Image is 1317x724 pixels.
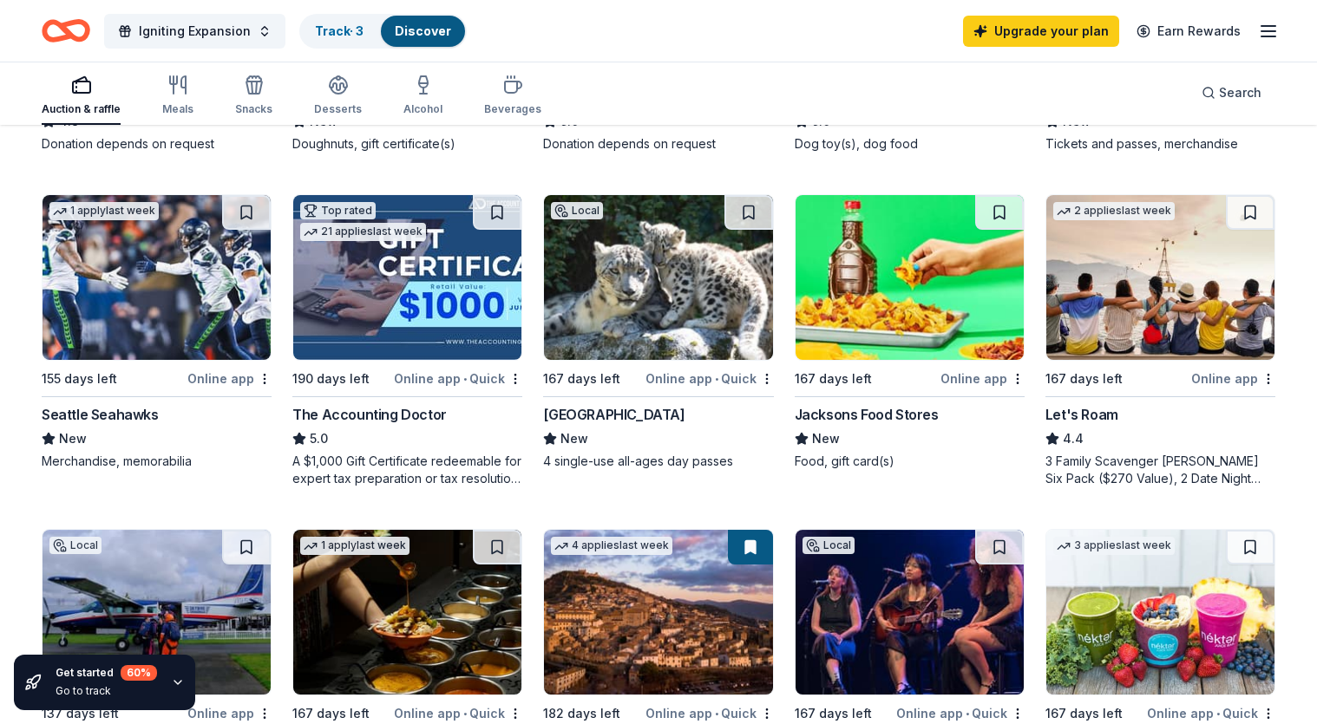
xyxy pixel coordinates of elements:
div: Online app [187,368,272,389]
a: Image for Let's Roam2 applieslast week167 days leftOnline appLet's Roam4.43 Family Scavenger [PER... [1045,194,1275,487]
button: Igniting Expansion [104,14,285,49]
img: Image for Seattle Theatre Group [796,530,1024,695]
button: Auction & raffle [42,68,121,125]
img: Image for Skydive Snohomish [43,530,271,695]
button: Alcohol [403,68,442,125]
div: 167 days left [543,369,620,389]
div: Online app Quick [896,702,1025,724]
div: The Accounting Doctor [292,404,447,425]
a: Image for The Accounting DoctorTop rated21 applieslast week190 days leftOnline app•QuickThe Accou... [292,194,522,487]
div: 167 days left [795,369,872,389]
div: Go to track [56,684,157,698]
div: 1 apply last week [49,202,159,220]
div: Online app Quick [394,702,522,724]
a: Upgrade your plan [963,16,1119,47]
div: Dog toy(s), dog food [795,135,1025,153]
div: Seattle Seahawks [42,404,159,425]
div: Online app [1191,368,1275,389]
img: Image for Seattle Seahawks [43,195,271,360]
a: Image for Woodland Park ZooLocal167 days leftOnline app•Quick[GEOGRAPHIC_DATA]New4 single-use all... [543,194,773,470]
span: New [812,428,840,449]
span: • [1216,707,1220,721]
div: 167 days left [292,703,370,724]
span: • [715,372,718,386]
div: Online app Quick [645,702,774,724]
span: New [560,428,588,449]
div: Food, gift card(s) [795,453,1025,470]
div: 155 days left [42,369,117,389]
div: A $1,000 Gift Certificate redeemable for expert tax preparation or tax resolution services—recipi... [292,453,522,487]
div: 167 days left [1045,369,1123,389]
span: • [463,707,467,721]
a: Image for Jacksons Food Stores167 days leftOnline appJacksons Food StoresNewFood, gift card(s) [795,194,1025,470]
div: Donation depends on request [543,135,773,153]
div: Tickets and passes, merchandise [1045,135,1275,153]
button: Desserts [314,68,362,125]
div: Beverages [484,102,541,116]
div: Local [49,537,102,554]
div: 21 applies last week [300,223,426,241]
span: • [463,372,467,386]
span: • [715,707,718,721]
button: Meals [162,68,193,125]
img: Image for Jacksons Food Stores [796,195,1024,360]
div: 4 applies last week [551,537,672,555]
div: Local [551,202,603,219]
img: Image for Let's Roam [1046,195,1274,360]
div: 167 days left [795,703,872,724]
div: Doughnuts, gift certificate(s) [292,135,522,153]
div: Alcohol [403,102,442,116]
div: Auction & raffle [42,102,121,116]
button: Search [1188,75,1275,110]
button: Snacks [235,68,272,125]
img: Image for HuHot Mongolian Grill [293,530,521,695]
div: Donation depends on request [42,135,272,153]
div: Online app [940,368,1025,389]
div: Desserts [314,102,362,116]
div: Snacks [235,102,272,116]
img: Image for Nekter Juice Bar [1046,530,1274,695]
span: Search [1219,82,1261,103]
div: 3 applies last week [1053,537,1175,555]
div: Let's Roam [1045,404,1118,425]
a: Track· 3 [315,23,364,38]
span: 4.4 [1063,428,1084,449]
span: Igniting Expansion [139,21,251,42]
div: 1 apply last week [300,537,410,555]
div: Get started [56,665,157,681]
img: Image for Hill Town Tours [544,530,772,695]
div: Online app Quick [1147,702,1275,724]
div: Merchandise, memorabilia [42,453,272,470]
a: Earn Rewards [1126,16,1251,47]
div: Jacksons Food Stores [795,404,939,425]
a: Discover [395,23,451,38]
div: [GEOGRAPHIC_DATA] [543,404,685,425]
div: 182 days left [543,703,620,724]
div: 4 single-use all-ages day passes [543,453,773,470]
div: Online app Quick [645,368,774,389]
div: 167 days left [1045,703,1123,724]
div: 60 % [121,665,157,681]
button: Beverages [484,68,541,125]
img: Image for The Accounting Doctor [293,195,521,360]
div: 190 days left [292,369,370,389]
a: Image for Seattle Seahawks1 applylast week155 days leftOnline appSeattle SeahawksNewMerchandise, ... [42,194,272,470]
img: Image for Woodland Park Zoo [544,195,772,360]
span: 5.0 [310,428,328,449]
div: Online app Quick [394,368,522,389]
div: Top rated [300,202,376,219]
span: • [966,707,969,721]
div: 2 applies last week [1053,202,1175,220]
div: Local [803,537,855,554]
a: Home [42,10,90,51]
div: Meals [162,102,193,116]
span: New [59,428,87,449]
div: 3 Family Scavenger [PERSON_NAME] Six Pack ($270 Value), 2 Date Night Scavenger [PERSON_NAME] Two ... [1045,453,1275,487]
button: Track· 3Discover [299,14,467,49]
